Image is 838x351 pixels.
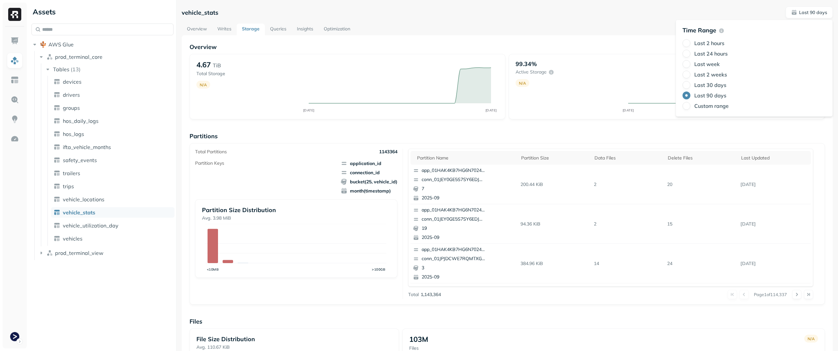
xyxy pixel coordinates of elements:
[51,220,174,231] a: vehicle_utilization_day
[422,207,485,213] p: app_01HAK4KB7HG6N7024210G3S8D5
[182,9,218,16] p: vehicle_stats
[190,43,825,51] p: Overview
[410,165,488,204] button: app_01HAK4KB7HG6N7024210G3S8D5conn_01JEY0GE5S7SY6EDJQY61K80GR72025-09
[591,179,665,190] p: 2
[63,222,118,229] span: vehicle_utilization_day
[63,170,80,176] span: trailers
[63,118,99,124] span: hos_daily_logs
[38,52,174,62] button: prod_terminal_core
[422,274,485,280] p: 2025-09
[63,144,111,150] span: ifta_vehicle_months
[40,41,46,48] img: root
[265,24,292,35] a: Queries
[51,155,174,165] a: safety_events
[292,24,319,35] a: Insights
[213,61,221,69] p: TiB
[341,169,397,176] span: connection_id
[738,218,811,230] p: Sep 3, 2025
[422,186,485,192] p: 7
[410,283,488,323] button: app_01HAK4KB7HG6N7024210G3S8D5conn_01JPJDCWE7RQMTXGHN6Q6DNPTZ222025-09
[54,157,60,163] img: table
[48,41,74,48] span: AWS Glue
[319,24,355,35] a: Optimization
[799,9,827,16] p: Last 90 days
[694,71,727,78] label: Last 2 weeks
[51,116,174,126] a: hos_daily_logs
[54,222,60,229] img: table
[694,103,729,109] label: Custom range
[422,167,485,174] p: app_01HAK4KB7HG6N7024210G3S8D5
[485,108,497,112] tspan: [DATE]
[8,8,21,21] img: Ryft
[55,250,103,256] span: prod_terminal_view
[54,144,60,150] img: table
[521,155,588,161] div: Partition size
[379,149,397,155] p: 1143364
[738,258,811,269] p: Sep 3, 2025
[422,234,485,241] p: 2025-09
[518,218,591,230] p: 94.36 KiB
[422,216,485,223] p: conn_01JEY0GE5S7SY6EDJQY61K80GR
[53,66,69,73] span: Tables
[754,292,787,297] p: Page 1 of 114,337
[54,105,60,111] img: table
[408,292,419,298] p: Total
[71,66,81,73] p: ( 13 )
[10,56,19,65] img: Assets
[422,256,485,262] p: conn_01JPJDCWE7RQMTXGHN6Q6DNPTZ
[51,129,174,139] a: hos_logs
[54,78,60,85] img: table
[417,155,515,161] div: Partition name
[808,336,815,341] p: N/A
[55,54,102,60] span: prod_terminal_core
[196,344,392,350] p: Avg. 110.67 KiB
[195,160,224,166] p: Partition Keys
[741,155,808,161] div: Last updated
[51,103,174,113] a: groups
[54,118,60,124] img: table
[63,78,82,85] span: devices
[694,50,728,57] label: Last 24 hours
[202,215,391,221] p: Avg. 3.98 MiB
[10,95,19,104] img: Query Explorer
[196,335,392,343] p: File Size Distribution
[196,60,211,69] p: 4.67
[63,209,95,216] span: vehicle_stats
[516,60,537,68] p: 99.34%
[63,235,82,242] span: vehicles
[63,105,80,111] span: groups
[421,292,441,298] p: 1,143,364
[665,218,738,230] p: 15
[51,233,174,244] a: vehicles
[694,40,724,46] label: Last 2 hours
[51,194,174,205] a: vehicle_locations
[190,132,825,140] p: Partitions
[10,37,19,45] img: Dashboard
[190,318,825,325] p: Files
[51,90,174,100] a: drivers
[738,179,811,190] p: Sep 3, 2025
[665,179,738,190] p: 20
[63,183,74,190] span: trips
[516,69,547,75] p: Active storage
[212,24,237,35] a: Writes
[694,82,726,88] label: Last 30 days
[196,71,302,77] p: Total Storage
[51,168,174,178] a: trailers
[422,265,485,271] p: 3
[207,267,219,272] tspan: <10MB
[594,155,661,161] div: Data Files
[422,176,485,183] p: conn_01JEY0GE5S7SY6EDJQY61K80GR
[341,178,397,185] span: bucket(25, vehicle_id)
[195,149,227,155] p: Total Partitions
[45,64,174,75] button: Tables(13)
[409,335,428,344] p: 103M
[54,209,60,216] img: table
[182,24,212,35] a: Overview
[237,24,265,35] a: Storage
[622,108,634,112] tspan: [DATE]
[422,195,485,201] p: 2025-09
[694,92,726,99] label: Last 90 days
[410,244,488,283] button: app_01HAK4KB7HG6N7024210G3S8D5conn_01JPJDCWE7RQMTXGHN6Q6DNPTZ32025-09
[31,39,173,50] button: AWS Glue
